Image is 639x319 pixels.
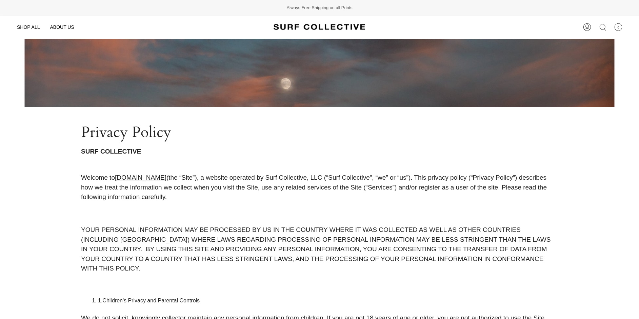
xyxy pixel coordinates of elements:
[81,148,141,155] b: SURF COLLECTIVE
[17,24,40,30] span: SHOP ALL
[81,225,558,274] p: YOUR PERSONAL INFORMATION MAY BE PROCESSED BY US IN THE COUNTRY WHERE IT WAS COLLECTED AS WELL AS...
[611,16,626,39] a: 0
[115,174,166,181] a: [DOMAIN_NAME]
[45,16,79,39] a: ABOUT US
[98,297,558,305] li: 1.Children's Privacy and Parental Controls
[12,16,45,39] a: SHOP ALL
[81,173,558,202] p: Welcome to (the “Site”), a website operated by Surf Collective, LLC (“Surf Collective”, “we” or “...
[81,124,558,141] h2: Privacy Policy
[614,23,622,31] span: 0
[50,24,74,30] span: ABOUT US
[274,21,365,34] img: Surf Collective
[286,5,352,11] span: Always Free Shipping on all Prints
